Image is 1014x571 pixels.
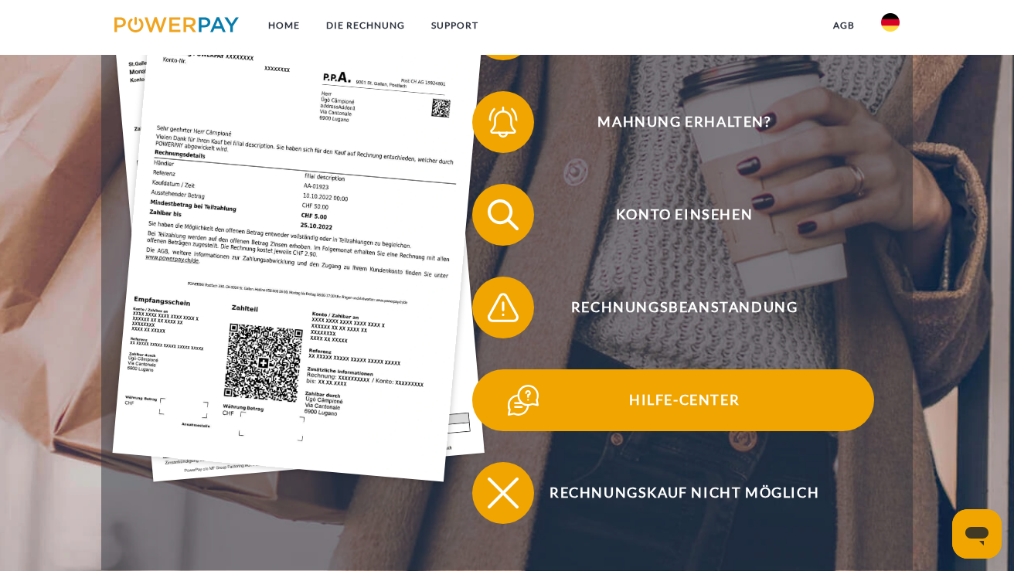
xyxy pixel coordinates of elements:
img: logo-powerpay.svg [114,17,239,32]
button: Rechnungskauf nicht möglich [472,462,874,524]
a: agb [820,12,868,39]
img: qb_close.svg [484,474,522,512]
span: Konto einsehen [495,184,873,246]
span: Hilfe-Center [495,369,873,431]
span: Rechnungskauf nicht möglich [495,462,873,524]
button: Mahnung erhalten? [472,91,874,153]
span: Rechnungsbeanstandung [495,277,873,338]
img: qb_help.svg [504,381,543,420]
a: DIE RECHNUNG [313,12,418,39]
button: Konto einsehen [472,184,874,246]
img: qb_bell.svg [484,103,522,141]
button: Rechnungsbeanstandung [472,277,874,338]
iframe: Schaltfläche zum Öffnen des Messaging-Fensters [952,509,1002,559]
img: qb_search.svg [484,195,522,234]
button: Hilfe-Center [472,369,874,431]
span: Mahnung erhalten? [495,91,873,153]
a: SUPPORT [418,12,492,39]
img: qb_warning.svg [484,288,522,327]
a: Home [255,12,313,39]
img: de [881,13,900,32]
